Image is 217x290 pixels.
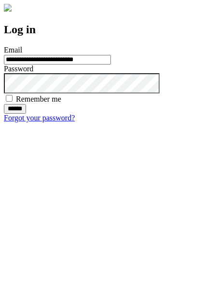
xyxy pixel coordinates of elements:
[4,4,12,12] img: logo-4e3dc11c47720685a147b03b5a06dd966a58ff35d612b21f08c02c0306f2b779.png
[4,46,22,54] label: Email
[16,95,61,103] label: Remember me
[4,65,33,73] label: Password
[4,114,75,122] a: Forgot your password?
[4,23,213,36] h2: Log in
